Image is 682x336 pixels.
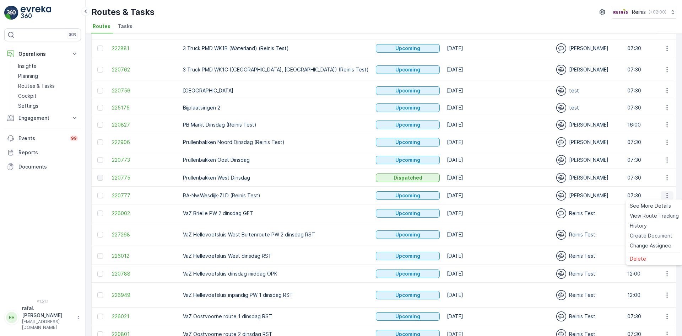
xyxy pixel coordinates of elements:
[632,9,646,16] p: Reinis
[443,82,553,99] td: [DATE]
[4,299,81,303] span: v 1.51.1
[18,50,67,58] p: Operations
[376,312,440,321] button: Upcoming
[183,270,369,277] p: VaZ Hellevoetsluis dinsdag middag OPK
[627,211,682,221] a: View Route Tracking
[376,86,440,95] button: Upcoming
[112,231,176,238] a: 227268
[112,252,176,260] span: 226012
[443,39,553,57] td: [DATE]
[97,139,103,145] div: Toggle Row Selected
[112,156,176,164] a: 220773
[376,252,440,260] button: Upcoming
[395,66,420,73] p: Upcoming
[395,87,420,94] p: Upcoming
[443,169,553,187] td: [DATE]
[443,133,553,151] td: [DATE]
[556,120,620,130] div: [PERSON_NAME]
[612,8,629,16] img: Reinis-Logo-Vrijstaand_Tekengebied-1-copy2_aBO4n7j.png
[97,210,103,216] div: Toggle Row Selected
[183,192,369,199] p: RA-Nw.Wesdijk-ZLD (Reinis Test)
[183,313,369,320] p: VaZ Oostvoorne route 1 dinsdag RST
[91,6,155,18] p: Routes & Tasks
[443,99,553,116] td: [DATE]
[556,290,566,300] img: svg%3e
[112,174,176,181] a: 220775
[183,121,369,128] p: PB Markt Dinsdag (Reinis Test)
[556,43,566,53] img: svg%3e
[627,201,682,211] a: See More Details
[649,9,666,15] p: ( +02:00 )
[112,87,176,94] span: 220756
[15,61,81,71] a: Insights
[112,139,176,146] a: 222906
[556,269,620,279] div: Reinis Test
[112,192,176,199] a: 220777
[556,290,620,300] div: Reinis Test
[556,65,566,75] img: svg%3e
[376,156,440,164] button: Upcoming
[395,313,420,320] p: Upcoming
[556,251,620,261] div: Reinis Test
[15,101,81,111] a: Settings
[395,210,420,217] p: Upcoming
[69,32,76,38] p: ⌘B
[630,202,671,209] span: See More Details
[556,191,566,201] img: svg%3e
[443,187,553,204] td: [DATE]
[112,270,176,277] span: 220788
[556,311,566,321] img: svg%3e
[630,232,672,239] span: Create Document
[395,252,420,260] p: Upcoming
[395,121,420,128] p: Upcoming
[443,116,553,133] td: [DATE]
[395,45,420,52] p: Upcoming
[395,192,420,199] p: Upcoming
[376,209,440,218] button: Upcoming
[395,270,420,277] p: Upcoming
[97,232,103,238] div: Toggle Row Selected
[18,82,55,90] p: Routes & Tasks
[556,311,620,321] div: Reinis Test
[112,313,176,320] span: 226021
[112,210,176,217] a: 226002
[376,44,440,53] button: Upcoming
[556,230,566,240] img: svg%3e
[556,120,566,130] img: svg%3e
[112,104,176,111] a: 225175
[4,131,81,145] a: Events99
[97,88,103,94] div: Toggle Row Selected
[630,212,679,219] span: View Route Tracking
[18,163,78,170] p: Documents
[183,45,369,52] p: 3 Truck PMD WK1B (Waterland) (Reinis Test)
[556,86,620,96] div: test
[112,66,176,73] a: 220762
[4,305,81,330] button: RRrafal.[PERSON_NAME][EMAIL_ADDRESS][DOMAIN_NAME]
[443,283,553,308] td: [DATE]
[394,174,422,181] p: Dispatched
[97,193,103,198] div: Toggle Row Selected
[97,105,103,111] div: Toggle Row Selected
[376,270,440,278] button: Upcoming
[112,45,176,52] a: 222881
[183,292,369,299] p: VaZ Hellevoetsluis inpandig PW 1 dinsdag RST
[376,65,440,74] button: Upcoming
[97,157,103,163] div: Toggle Row Selected
[556,103,620,113] div: test
[112,292,176,299] a: 226949
[4,47,81,61] button: Operations
[395,139,420,146] p: Upcoming
[556,155,620,165] div: [PERSON_NAME]
[395,104,420,111] p: Upcoming
[183,87,369,94] p: [GEOGRAPHIC_DATA]
[18,63,36,70] p: Insights
[112,121,176,128] span: 220827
